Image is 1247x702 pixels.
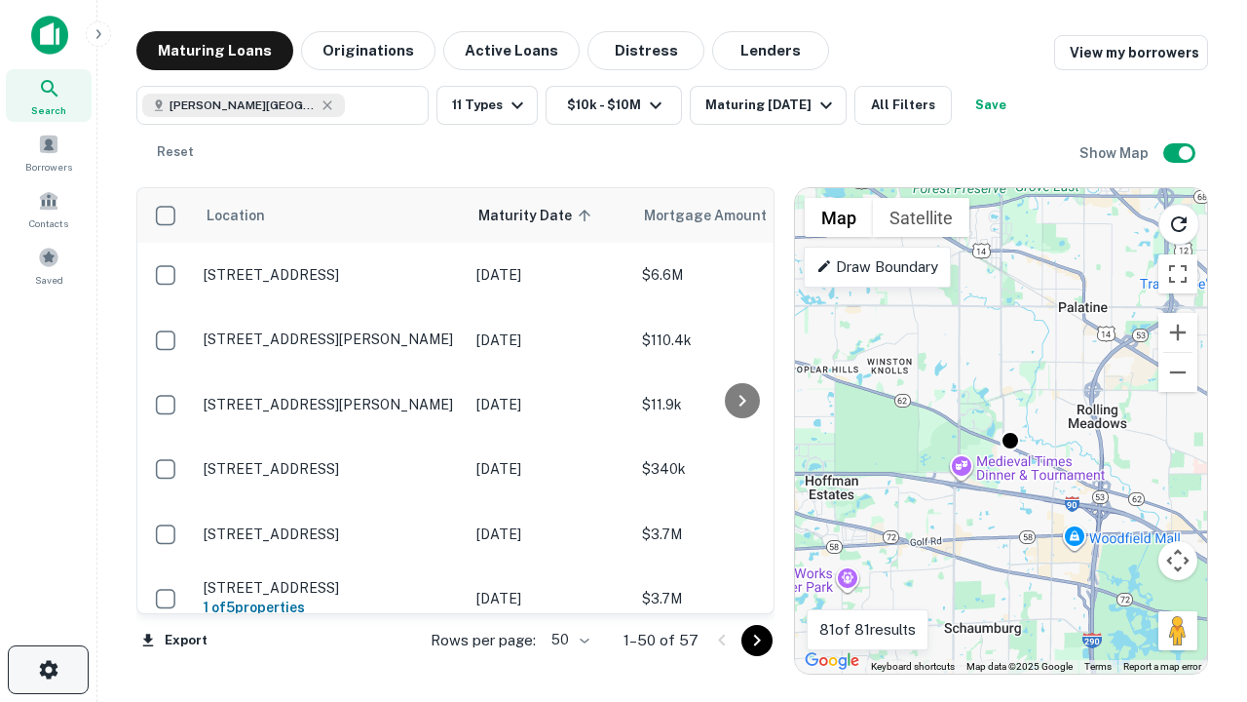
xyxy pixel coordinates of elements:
[206,204,265,227] span: Location
[6,126,92,178] a: Borrowers
[29,215,68,231] span: Contacts
[35,272,63,288] span: Saved
[1158,611,1197,650] button: Drag Pegman onto the map to open Street View
[204,579,457,597] p: [STREET_ADDRESS]
[819,618,916,642] p: 81 of 81 results
[204,597,457,618] h6: 1 of 5 properties
[443,31,580,70] button: Active Loans
[436,86,538,125] button: 11 Types
[136,626,212,655] button: Export
[1084,661,1112,672] a: Terms (opens in new tab)
[1158,313,1197,352] button: Zoom in
[705,94,838,117] div: Maturing [DATE]
[467,188,632,243] th: Maturity Date
[136,31,293,70] button: Maturing Loans
[546,86,682,125] button: $10k - $10M
[204,526,457,543] p: [STREET_ADDRESS]
[170,97,316,114] span: [PERSON_NAME][GEOGRAPHIC_DATA], [GEOGRAPHIC_DATA]
[587,31,704,70] button: Distress
[301,31,435,70] button: Originations
[1158,254,1197,293] button: Toggle fullscreen view
[144,133,207,172] button: Reset
[476,458,623,480] p: [DATE]
[476,330,623,351] p: [DATE]
[6,239,92,292] a: Saved
[873,198,969,237] button: Show satellite imagery
[960,86,1022,125] button: Save your search to get updates of matches that match your search criteria.
[31,16,68,55] img: capitalize-icon.png
[478,204,597,227] span: Maturity Date
[1158,204,1199,245] button: Reload search area
[805,198,873,237] button: Show street map
[25,159,72,175] span: Borrowers
[1150,484,1247,577] iframe: Chat Widget
[800,648,864,674] a: Open this area in Google Maps (opens a new window)
[6,69,92,122] a: Search
[6,182,92,235] a: Contacts
[854,86,952,125] button: All Filters
[476,524,623,545] p: [DATE]
[642,458,837,480] p: $340k
[644,204,792,227] span: Mortgage Amount
[1079,142,1152,164] h6: Show Map
[690,86,847,125] button: Maturing [DATE]
[204,396,457,413] p: [STREET_ADDRESS][PERSON_NAME]
[194,188,467,243] th: Location
[871,660,955,674] button: Keyboard shortcuts
[1123,661,1201,672] a: Report a map error
[642,588,837,609] p: $3.7M
[800,648,864,674] img: Google
[476,394,623,415] p: [DATE]
[642,394,837,415] p: $11.9k
[204,460,457,478] p: [STREET_ADDRESS]
[816,255,938,279] p: Draw Boundary
[1054,35,1208,70] a: View my borrowers
[1158,353,1197,392] button: Zoom out
[642,524,837,545] p: $3.7M
[31,102,66,118] span: Search
[204,266,457,284] p: [STREET_ADDRESS]
[544,626,592,654] div: 50
[632,188,847,243] th: Mortgage Amount
[623,629,699,652] p: 1–50 of 57
[204,331,457,348] p: [STREET_ADDRESS][PERSON_NAME]
[642,330,837,351] p: $110.4k
[431,629,536,652] p: Rows per page:
[741,625,773,656] button: Go to next page
[712,31,829,70] button: Lenders
[476,264,623,286] p: [DATE]
[966,661,1073,672] span: Map data ©2025 Google
[476,588,623,609] p: [DATE]
[642,264,837,286] p: $6.6M
[795,188,1207,674] div: 0 0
